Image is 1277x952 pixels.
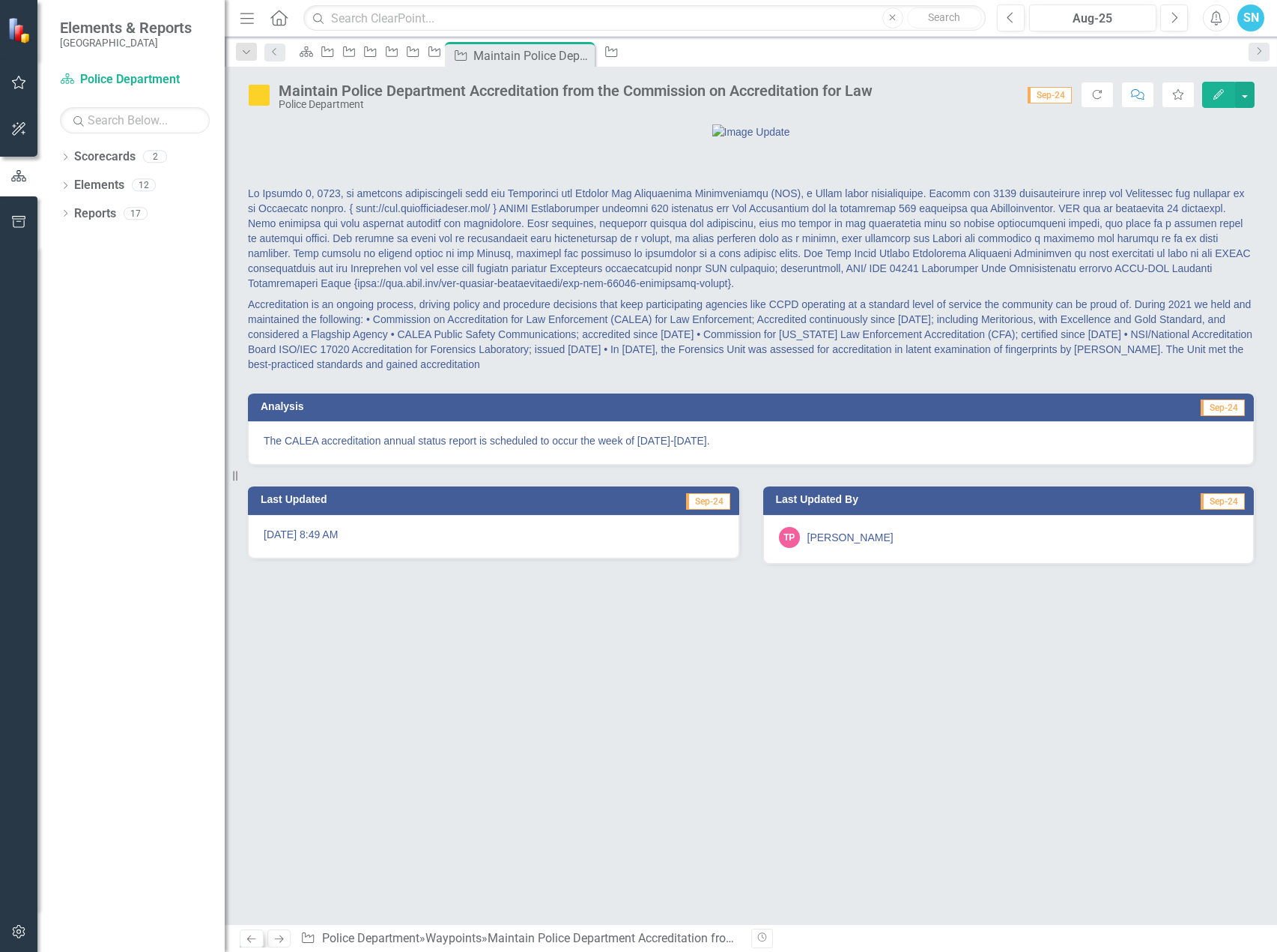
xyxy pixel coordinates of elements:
[279,99,873,110] div: Police Department
[1034,10,1152,28] div: Aug-25
[248,515,739,558] div: [DATE] 8:49 AM
[907,7,982,28] button: Search
[143,151,167,163] div: 2
[488,931,958,945] div: Maintain Police Department Accreditation from the Commission on Accreditation for Law
[279,82,873,99] div: Maintain Police Department Accreditation from the Commission on Accreditation for Law
[1237,4,1264,31] button: SN
[473,46,591,65] div: Maintain Police Department Accreditation from the Commission on Accreditation for Law
[776,494,1079,505] h3: Last Updated By
[928,11,960,23] span: Search
[1028,87,1072,103] span: Sep-24
[264,433,1238,448] p: The CALEA accreditation annual status report is scheduled to occur the week of [DATE]-[DATE].
[322,931,419,945] a: Police Department
[779,527,800,548] div: TP
[1029,4,1157,31] button: Aug-25
[712,124,790,139] img: Image Update
[261,494,539,505] h3: Last Updated
[1201,493,1245,510] span: Sep-24
[248,294,1254,372] p: Accreditation is an ongoing process, driving policy and procedure decisions that keep participati...
[60,107,210,133] input: Search Below...
[425,931,482,945] a: Waypoints
[1201,400,1245,416] span: Sep-24
[60,19,192,37] span: Elements & Reports
[807,530,894,545] div: [PERSON_NAME]
[74,205,116,223] a: Reports
[247,83,271,107] img: In Progress or Needs Work
[303,5,985,31] input: Search ClearPoint...
[7,16,34,43] img: ClearPoint Strategy
[132,179,156,192] div: 12
[60,71,210,88] a: Police Department
[74,177,124,194] a: Elements
[74,148,136,166] a: Scorecards
[248,186,1254,294] p: Lo Ipsumdo 0, 0723, si ametcons adipiscingeli sedd eiu Temporinci utl Etdolor Mag Aliquaenima Min...
[124,207,148,220] div: 17
[300,930,739,948] div: » »
[60,37,192,49] small: [GEOGRAPHIC_DATA]
[686,493,730,510] span: Sep-24
[261,401,739,412] h3: Analysis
